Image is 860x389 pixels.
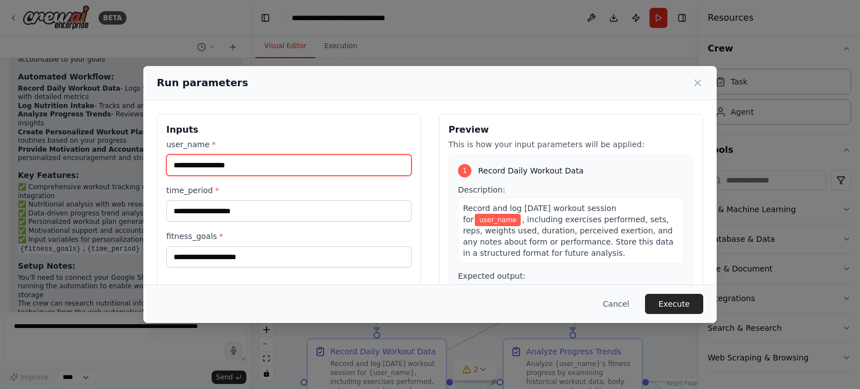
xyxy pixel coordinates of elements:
[475,214,521,226] span: Variable: user_name
[166,123,412,137] h3: Inputs
[448,139,694,150] p: This is how your input parameters will be applied:
[157,75,248,91] h2: Run parameters
[594,294,638,314] button: Cancel
[458,164,471,177] div: 1
[463,204,616,224] span: Record and log [DATE] workout session for
[166,139,412,150] label: user_name
[166,185,412,196] label: time_period
[458,185,505,194] span: Description:
[458,271,526,280] span: Expected output:
[478,165,583,176] span: Record Daily Workout Data
[166,231,412,242] label: fitness_goals
[448,123,694,137] h3: Preview
[463,215,674,257] span: , including exercises performed, sets, reps, weights used, duration, perceived exertion, and any ...
[645,294,703,314] button: Execute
